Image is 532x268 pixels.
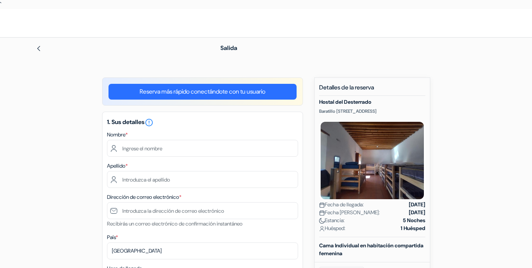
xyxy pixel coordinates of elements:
img: moon.svg [319,218,325,224]
label: País [107,233,118,241]
input: Ingrese el nombre [107,140,298,157]
span: Estancia: [319,217,345,224]
i: error_outline [145,118,154,127]
a: Reserva más rápido conectándote con tu usuario [109,84,297,100]
label: Nombre [107,131,128,139]
a: error_outline [145,118,154,126]
span: Fecha [PERSON_NAME]: [319,209,380,217]
strong: 5 Noches [403,217,425,224]
h5: 1. Sus detalles [107,118,298,127]
img: calendar.svg [319,210,325,216]
input: Introduzca la dirección de correo electrónico [107,202,298,219]
label: Apellido [107,162,128,170]
img: calendar.svg [319,202,325,208]
b: Cama Individual en habitación compartida femenina [319,242,423,257]
strong: [DATE] [409,201,425,209]
h5: Hostal del Desterrado [319,99,425,105]
input: Introduzca el apellido [107,171,298,188]
small: Recibirás un correo electrónico de confirmación instantáneo [107,220,243,227]
img: user_icon.svg [319,226,325,232]
span: Fecha de llegada: [319,201,364,209]
strong: [DATE] [409,209,425,217]
h5: Detalles de la reserva [319,84,425,96]
img: left_arrow.svg [36,45,42,51]
img: AlberguesJuveniles.es [9,17,103,30]
span: Salida [220,44,237,52]
strong: 1 Huésped [401,224,425,232]
p: Baratillo [STREET_ADDRESS] [319,108,425,114]
label: Dirección de correo electrónico [107,193,181,201]
span: Huésped: [319,224,345,232]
